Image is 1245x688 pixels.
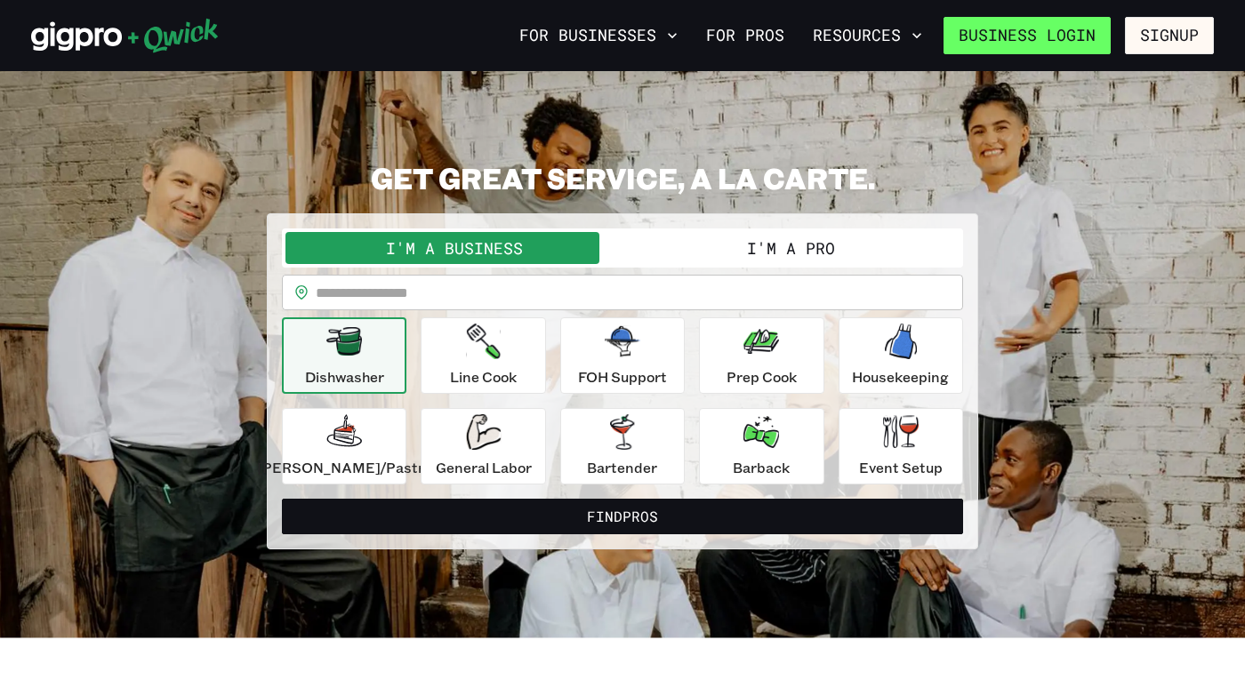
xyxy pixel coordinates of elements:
p: Dishwasher [305,366,384,388]
button: Prep Cook [699,317,823,394]
p: Housekeeping [852,366,949,388]
button: Bartender [560,408,685,484]
button: [PERSON_NAME]/Pastry [282,408,406,484]
button: Event Setup [839,408,963,484]
button: FindPros [282,499,963,534]
button: I'm a Business [285,232,622,264]
button: Signup [1125,17,1214,54]
a: For Pros [699,20,791,51]
p: General Labor [436,457,532,478]
p: Barback [733,457,790,478]
button: Resources [806,20,929,51]
a: Business Login [944,17,1111,54]
button: I'm a Pro [622,232,960,264]
button: Housekeeping [839,317,963,394]
button: Dishwasher [282,317,406,394]
p: Bartender [587,457,657,478]
h2: GET GREAT SERVICE, A LA CARTE. [267,160,978,196]
p: [PERSON_NAME]/Pastry [257,457,431,478]
p: Line Cook [450,366,517,388]
button: Barback [699,408,823,484]
p: Event Setup [859,457,943,478]
button: General Labor [421,408,545,484]
p: FOH Support [578,366,667,388]
button: FOH Support [560,317,685,394]
p: Prep Cook [727,366,797,388]
button: Line Cook [421,317,545,394]
button: For Businesses [512,20,685,51]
